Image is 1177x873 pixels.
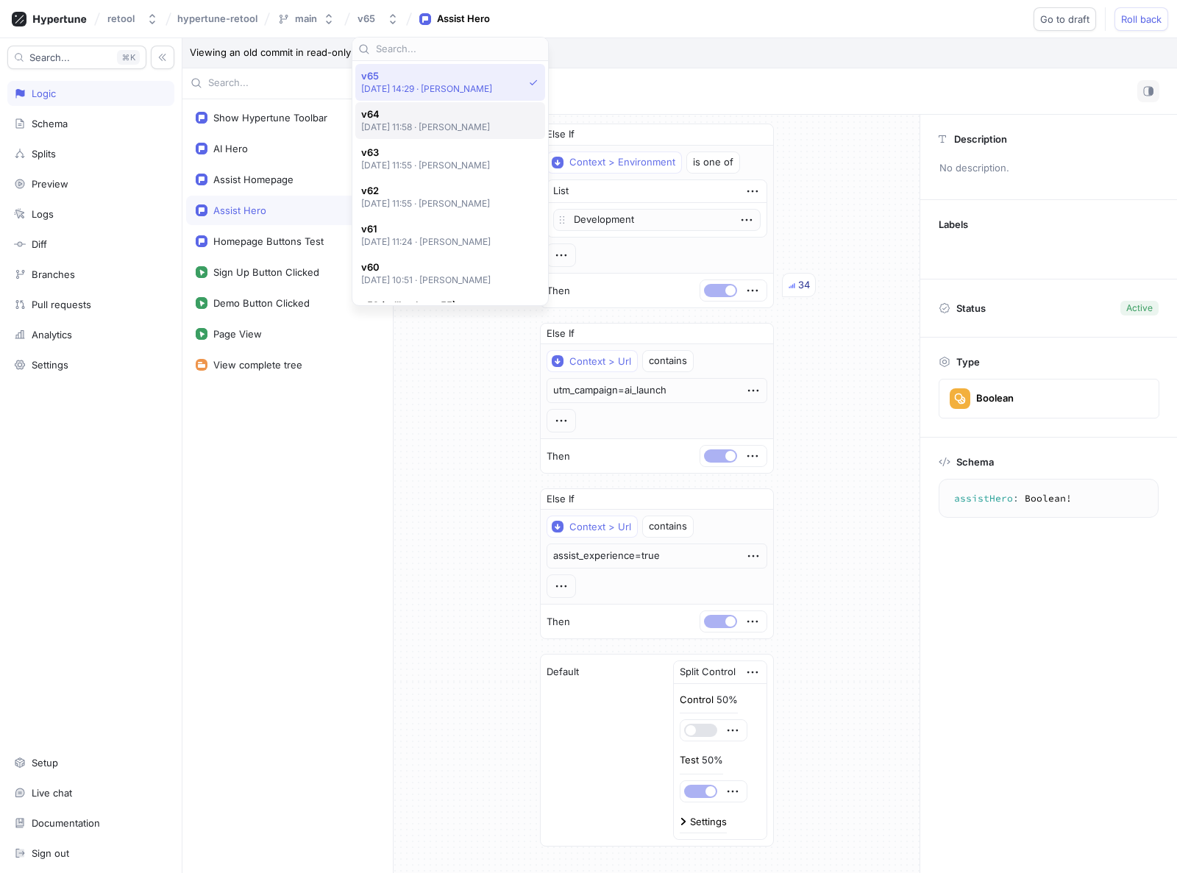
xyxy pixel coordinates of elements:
button: Go to draft [1034,7,1096,31]
div: 50% [702,755,723,765]
div: Demo Button Clicked [213,297,310,309]
span: Search... [29,53,70,62]
textarea: assistHero: Boolean! [945,485,1152,512]
div: 34 [798,278,810,293]
p: Description [954,133,1007,145]
div: main [295,13,317,25]
p: [DATE] 14:29 ‧ [PERSON_NAME] [361,82,493,95]
div: View complete tree [213,359,302,371]
p: Else If [547,327,575,341]
div: List [553,184,569,199]
button: Context > Environment [547,152,682,174]
p: Schema [956,456,994,468]
div: Pull requests [32,299,91,310]
a: Documentation [7,810,174,835]
p: [DATE] 11:24 ‧ [PERSON_NAME] [361,235,491,248]
div: Settings [690,817,727,827]
div: Preview [32,178,68,190]
div: Context > Environment [569,156,675,168]
button: Search...K [7,46,146,69]
p: utm_campaign=ai_launch [547,378,767,403]
p: [DATE] 11:55 ‧ [PERSON_NAME] [361,197,491,210]
div: K [117,50,140,65]
div: Assist Hero [437,12,490,26]
p: Else If [547,127,575,142]
div: Sign out [32,847,69,859]
div: Active [1126,302,1153,315]
div: Analytics [32,329,72,341]
div: Sign Up Button Clicked [213,266,319,278]
span: v62 [361,185,491,197]
span: v61 [361,223,491,235]
div: retool [107,13,135,25]
p: Viewing an old commit in read-only mode. [182,38,1177,68]
span: v60 [361,261,491,274]
p: Then [547,615,570,630]
p: Else If [547,492,575,507]
div: Context > Url [569,521,631,533]
div: contains [649,522,687,531]
button: Context > Url [547,516,638,538]
button: Boolean [939,379,1159,418]
div: Diff [32,238,47,250]
div: Settings [32,359,68,371]
span: Go to draft [1040,15,1089,24]
div: Branches [32,268,75,280]
p: Default [547,665,579,680]
div: v65 [358,13,375,25]
p: No description. [933,156,1164,181]
div: Page View [213,328,262,340]
div: Logic [32,88,56,99]
span: v65 [361,70,493,82]
div: Homepage Buttons Test [213,235,324,247]
button: Roll back [1114,7,1168,31]
div: Setup [32,757,58,769]
span: v59 (rollback to v55) [361,299,491,312]
div: Context > Url [569,355,631,368]
p: Then [547,449,570,464]
input: Search... [376,42,542,57]
p: Test [680,753,699,768]
p: [DATE] 11:58 ‧ [PERSON_NAME] [361,121,491,133]
p: [DATE] 10:51 ‧ [PERSON_NAME] [361,274,491,286]
p: assist_experience=true [547,544,767,569]
div: Show Hypertune Toolbar [213,112,327,124]
span: v63 [361,146,491,159]
div: Split Control [680,665,736,680]
div: 50% [716,695,738,705]
button: Context > Url [547,350,638,372]
p: Control [680,693,714,708]
div: is one of [693,158,733,167]
span: v64 [361,108,491,121]
span: hypertune-retool [177,13,257,24]
p: Type [956,356,980,368]
div: Assist Hero [213,204,266,216]
div: Schema [32,118,68,129]
button: retool [102,7,164,31]
div: AI Hero [213,143,248,154]
div: Assist Homepage [213,174,294,185]
div: Live chat [32,787,72,799]
div: contains [649,357,687,366]
p: Labels [939,218,968,230]
div: Splits [32,148,56,160]
div: Boolean [976,392,1014,405]
div: Documentation [32,817,100,829]
span: Roll back [1121,15,1162,24]
p: Then [547,284,570,299]
button: main [271,7,341,31]
p: Status [956,298,986,318]
input: Search... [208,76,363,90]
button: v65 [352,7,405,31]
div: Logs [32,208,54,220]
p: [DATE] 11:55 ‧ [PERSON_NAME] [361,159,491,171]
